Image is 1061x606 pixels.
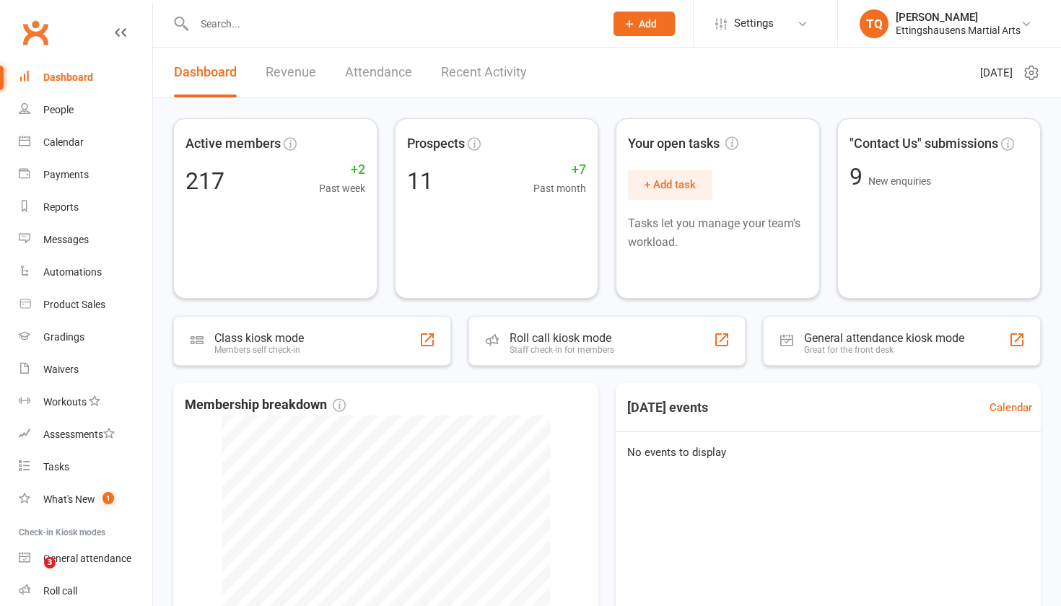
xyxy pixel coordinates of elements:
button: Add [614,12,675,36]
span: "Contact Us" submissions [850,133,998,154]
a: Payments [19,159,152,191]
div: Staff check-in for members [510,345,614,355]
a: Waivers [19,353,152,386]
a: General attendance kiosk mode [19,543,152,575]
div: Roll call [43,585,77,597]
button: + Add task [628,170,712,200]
a: Clubworx [17,14,53,50]
a: Messages [19,224,152,256]
div: Roll call kiosk mode [510,331,614,345]
div: [PERSON_NAME] [896,11,1021,24]
a: Gradings [19,321,152,353]
h3: [DATE] events [616,395,720,421]
div: Calendar [43,136,84,148]
a: Calendar [990,399,1032,416]
span: Past week [319,180,365,196]
a: What's New1 [19,483,152,516]
span: +2 [319,159,365,180]
input: Search... [190,14,595,34]
div: General attendance [43,553,131,564]
div: General attendance kiosk mode [804,331,964,345]
div: No events to display [610,432,1047,473]
a: Assessments [19,418,152,451]
div: People [43,104,74,115]
a: Automations [19,256,152,289]
div: 217 [185,170,224,193]
span: Add [639,18,657,30]
span: Your open tasks [628,133,738,154]
span: 9 [850,163,868,190]
div: Tasks [43,461,69,473]
span: Prospects [407,133,465,154]
div: Messages [43,234,89,245]
a: Recent Activity [441,48,527,97]
div: Reports [43,201,79,213]
a: Dashboard [174,48,237,97]
a: Revenue [266,48,316,97]
a: Attendance [345,48,412,97]
div: 11 [407,170,433,193]
div: TQ [860,9,888,38]
a: Workouts [19,386,152,418]
span: Membership breakdown [185,395,346,416]
a: Product Sales [19,289,152,321]
div: What's New [43,493,95,505]
a: People [19,94,152,126]
div: Automations [43,266,102,278]
div: Product Sales [43,299,105,310]
div: Great for the front desk [804,345,964,355]
span: 3 [44,557,56,568]
span: [DATE] [980,64,1013,82]
div: Dashboard [43,71,93,83]
p: Tasks let you manage your team's workload. [628,214,808,251]
div: Gradings [43,331,84,343]
span: Active members [185,133,281,154]
div: Class kiosk mode [214,331,304,345]
div: Assessments [43,429,115,440]
span: +7 [533,159,586,180]
a: Reports [19,191,152,224]
div: Payments [43,169,89,180]
a: Tasks [19,451,152,483]
iframe: Intercom live chat [14,557,49,592]
div: Waivers [43,364,79,375]
a: Calendar [19,126,152,159]
span: 1 [102,492,114,504]
span: Settings [734,7,774,40]
a: Dashboard [19,61,152,94]
div: Ettingshausens Martial Arts [896,24,1021,37]
span: New enquiries [868,175,931,187]
span: Past month [533,180,586,196]
div: Members self check-in [214,345,304,355]
div: Workouts [43,396,87,408]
